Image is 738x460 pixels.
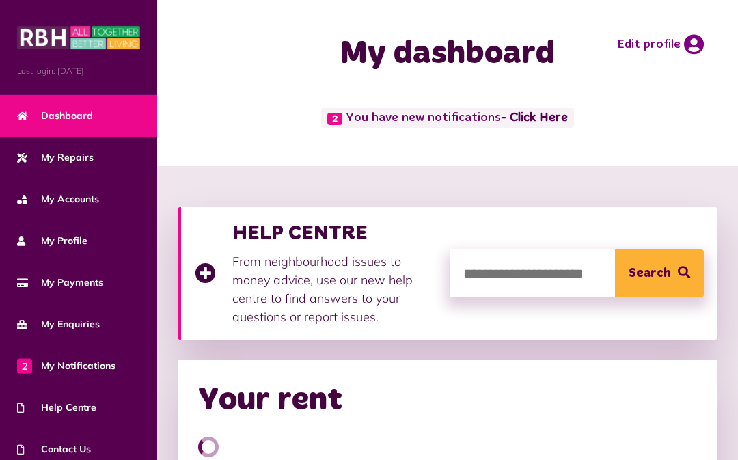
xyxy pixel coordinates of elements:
h1: My dashboard [223,34,671,74]
span: Help Centre [17,401,96,415]
span: My Profile [17,234,87,248]
span: 2 [17,358,32,373]
span: 2 [327,113,342,125]
span: My Notifications [17,359,115,373]
span: My Accounts [17,192,99,206]
span: My Enquiries [17,317,100,332]
button: Search [615,249,704,297]
span: Search [629,249,671,297]
span: You have new notifications [321,108,573,128]
span: Dashboard [17,109,93,123]
span: Contact Us [17,442,91,457]
a: - Click Here [501,112,568,124]
h2: Your rent [198,381,342,420]
p: From neighbourhood issues to money advice, use our new help centre to find answers to your questi... [232,252,436,326]
a: Edit profile [617,34,704,55]
span: My Payments [17,275,103,290]
span: Last login: [DATE] [17,65,140,77]
span: My Repairs [17,150,94,165]
img: MyRBH [17,24,140,51]
h3: HELP CENTRE [232,221,436,245]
